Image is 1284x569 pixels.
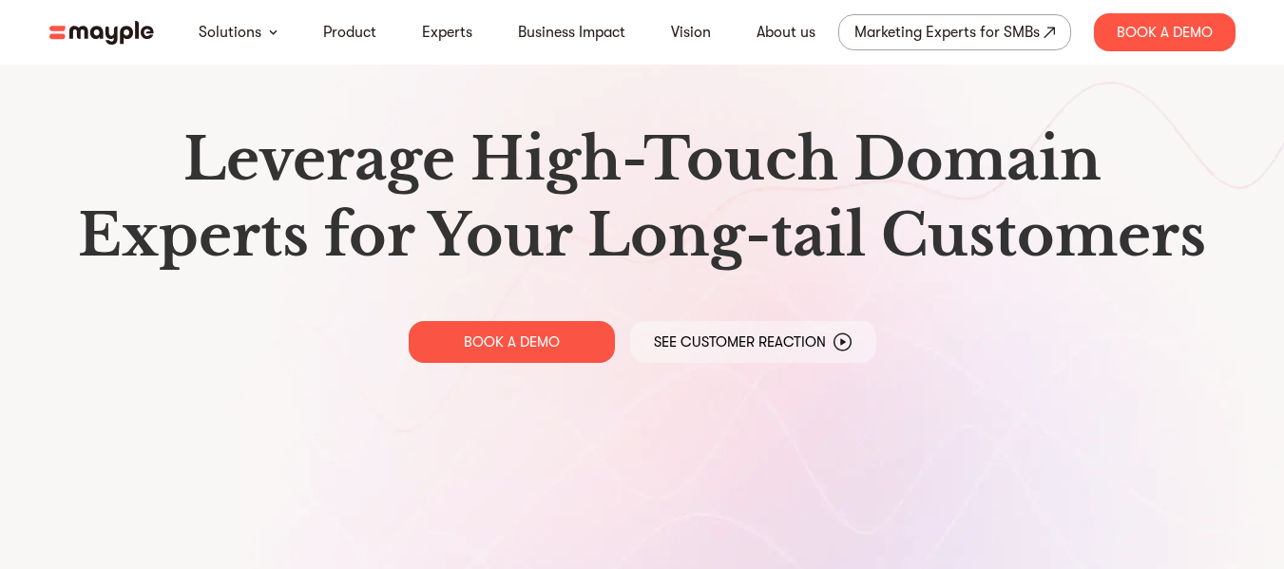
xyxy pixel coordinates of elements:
div: Book A Demo [1094,13,1236,51]
a: Business Impact [518,21,625,44]
h1: Leverage High-Touch Domain Experts for Your Long-tail Customers [65,122,1220,274]
div: Marketing Experts for SMBs [854,19,1040,46]
img: arrow-down [269,29,278,35]
p: BOOK A DEMO [464,332,560,351]
a: About us [757,21,815,44]
p: See Customer Reaction [654,332,826,351]
a: Solutions [199,21,261,44]
a: Experts [422,21,472,44]
a: Marketing Experts for SMBs [838,14,1071,50]
img: mayple-logo [49,21,154,45]
a: Product [323,21,376,44]
a: See Customer Reaction [630,321,876,363]
a: Vision [671,21,711,44]
a: BOOK A DEMO [409,321,615,363]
